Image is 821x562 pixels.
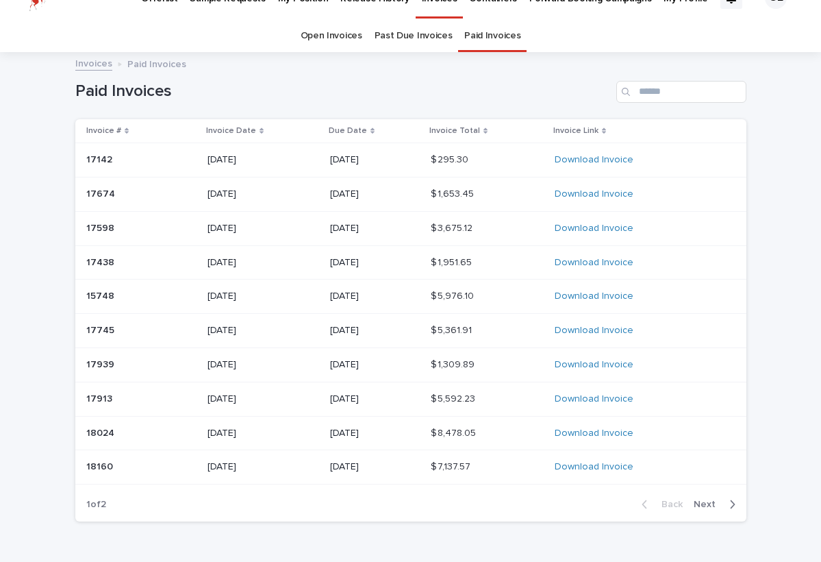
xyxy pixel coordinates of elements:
[75,450,746,485] tr: 1816018160 [DATE][DATE]$ 7,137.57$ 7,137.57 Download Invoice
[431,186,477,200] p: $ 1,653.45
[207,325,319,337] p: [DATE]
[330,291,420,302] p: [DATE]
[431,220,475,234] p: $ 3,675.12
[330,461,420,473] p: [DATE]
[86,151,115,166] p: 17142
[555,326,633,335] a: Download Invoice
[75,177,746,211] tr: 1767417674 [DATE][DATE]$ 1,653.45$ 1,653.45 Download Invoice
[86,288,117,302] p: 15748
[375,20,453,52] a: Past Due Invoices
[207,188,319,200] p: [DATE]
[86,254,117,269] p: 17438
[86,356,117,371] p: 17939
[75,280,746,314] tr: 1574815748 [DATE][DATE]$ 5,976.10$ 5,976.10 Download Invoice
[207,461,319,473] p: [DATE]
[207,291,319,302] p: [DATE]
[207,223,319,234] p: [DATE]
[694,500,724,509] span: Next
[86,123,121,138] p: Invoice #
[431,288,477,302] p: $ 5,976.10
[330,223,420,234] p: [DATE]
[555,223,633,233] a: Download Invoice
[555,189,633,199] a: Download Invoice
[86,186,118,200] p: 17674
[86,220,117,234] p: 17598
[431,151,471,166] p: $ 295.30
[555,258,633,267] a: Download Invoice
[75,55,112,71] a: Invoices
[206,123,256,138] p: Invoice Date
[207,359,319,371] p: [DATE]
[75,143,746,178] tr: 1714217142 [DATE][DATE]$ 295.30$ 295.30 Download Invoice
[555,394,633,404] a: Download Invoice
[301,20,362,52] a: Open Invoices
[75,245,746,280] tr: 1743817438 [DATE][DATE]$ 1,951.65$ 1,951.65 Download Invoice
[431,459,473,473] p: $ 7,137.57
[429,123,480,138] p: Invoice Total
[75,416,746,450] tr: 1802418024 [DATE][DATE]$ 8,478.05$ 8,478.05 Download Invoice
[431,322,475,337] p: $ 5,361.91
[330,428,420,439] p: [DATE]
[330,188,420,200] p: [DATE]
[555,428,633,438] a: Download Invoice
[330,393,420,405] p: [DATE]
[431,356,477,371] p: $ 1,309.89
[207,257,319,269] p: [DATE]
[653,500,683,509] span: Back
[431,254,475,269] p: $ 1,951.65
[464,20,520,52] a: Paid Invoices
[631,498,688,511] button: Back
[75,347,746,382] tr: 1793917939 [DATE][DATE]$ 1,309.89$ 1,309.89 Download Invoice
[207,428,319,439] p: [DATE]
[553,123,598,138] p: Invoice Link
[86,322,117,337] p: 17745
[207,154,319,166] p: [DATE]
[86,459,116,473] p: 18160
[75,82,611,101] h1: Paid Invoices
[688,498,746,511] button: Next
[555,462,633,472] a: Download Invoice
[555,291,633,301] a: Download Invoice
[127,56,186,71] p: Paid Invoices
[75,488,117,522] p: 1 of 2
[330,325,420,337] p: [DATE]
[75,382,746,416] tr: 1791317913 [DATE][DATE]$ 5,592.23$ 5,592.23 Download Invoice
[330,359,420,371] p: [DATE]
[86,391,115,405] p: 17913
[431,425,479,439] p: $ 8,478.05
[75,211,746,245] tr: 1759817598 [DATE][DATE]$ 3,675.12$ 3,675.12 Download Invoice
[75,314,746,348] tr: 1774517745 [DATE][DATE]$ 5,361.91$ 5,361.91 Download Invoice
[86,425,117,439] p: 18024
[555,360,633,369] a: Download Invoice
[616,81,746,103] input: Search
[329,123,367,138] p: Due Date
[207,393,319,405] p: [DATE]
[555,155,633,164] a: Download Invoice
[330,154,420,166] p: [DATE]
[330,257,420,269] p: [DATE]
[431,391,478,405] p: $ 5,592.23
